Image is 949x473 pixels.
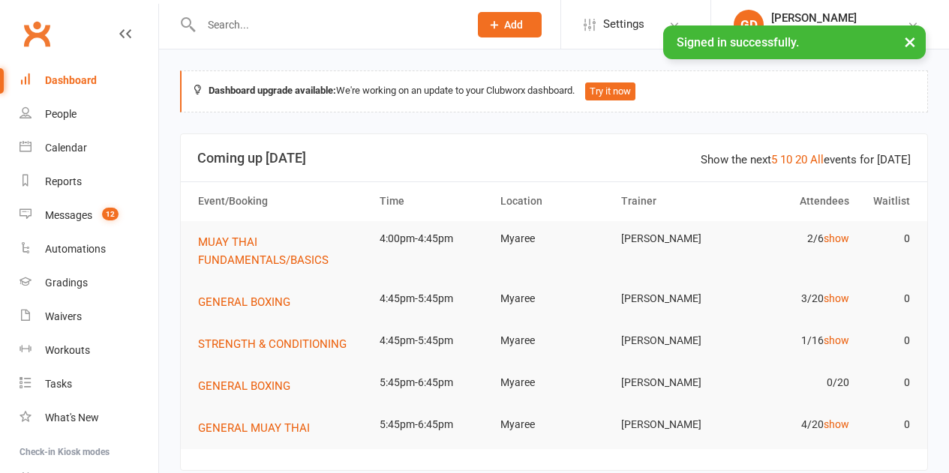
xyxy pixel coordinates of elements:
h3: Coming up [DATE] [197,151,911,166]
a: Automations [20,232,158,266]
span: GENERAL MUAY THAI [198,421,310,435]
a: Clubworx [18,15,56,52]
div: Champions [PERSON_NAME] [771,25,907,38]
input: Search... [197,14,458,35]
td: 4/20 [735,407,856,442]
span: GENERAL BOXING [198,379,290,393]
a: Gradings [20,266,158,300]
td: 5:45pm-6:45pm [373,407,494,442]
th: Time [373,182,494,220]
td: Myaree [494,407,614,442]
td: [PERSON_NAME] [614,281,735,316]
span: Add [504,19,523,31]
td: 4:00pm-4:45pm [373,221,494,256]
td: 5:45pm-6:45pm [373,365,494,400]
td: 0 [856,407,917,442]
span: GENERAL BOXING [198,295,290,309]
th: Attendees [735,182,856,220]
a: Reports [20,165,158,199]
button: Add [478,12,542,37]
div: Calendar [45,142,87,154]
a: 5 [771,153,777,166]
button: GENERAL BOXING [198,293,301,311]
button: GENERAL MUAY THAI [198,419,320,437]
td: Myaree [494,281,614,316]
div: Messages [45,209,92,221]
td: [PERSON_NAME] [614,365,735,400]
button: STRENGTH & CONDITIONING [198,335,357,353]
a: Calendar [20,131,158,165]
span: 12 [102,208,119,220]
a: 10 [780,153,792,166]
td: 0 [856,281,917,316]
td: 4:45pm-5:45pm [373,323,494,358]
div: Show the next events for [DATE] [701,151,911,169]
span: MUAY THAI FUNDAMENTALS/BASICS [198,235,329,267]
td: [PERSON_NAME] [614,407,735,442]
td: 0 [856,221,917,256]
a: People [20,97,158,131]
th: Waitlist [856,182,917,220]
button: GENERAL BOXING [198,377,301,395]
a: Tasks [20,367,158,401]
a: show [824,292,849,304]
div: Waivers [45,310,82,322]
div: What's New [45,412,99,424]
a: Waivers [20,300,158,334]
a: Messages 12 [20,199,158,232]
div: Gradings [45,277,88,289]
a: show [824,418,849,430]
button: × [896,25,923,58]
td: [PERSON_NAME] [614,221,735,256]
div: People [45,108,77,120]
a: 20 [795,153,807,166]
div: Automations [45,243,106,255]
div: [PERSON_NAME] [771,11,907,25]
a: show [824,232,849,244]
th: Trainer [614,182,735,220]
a: All [810,153,824,166]
th: Location [494,182,614,220]
td: Myaree [494,221,614,256]
span: Signed in successfully. [677,35,799,49]
div: Tasks [45,378,72,390]
td: 1/16 [735,323,856,358]
td: Myaree [494,323,614,358]
div: Workouts [45,344,90,356]
span: STRENGTH & CONDITIONING [198,337,347,351]
td: 0/20 [735,365,856,400]
button: Try it now [585,82,635,100]
a: show [824,334,849,346]
div: Reports [45,175,82,187]
td: [PERSON_NAME] [614,323,735,358]
td: 0 [856,323,917,358]
td: 0 [856,365,917,400]
div: We're working on an update to your Clubworx dashboard. [180,70,928,112]
a: Workouts [20,334,158,367]
a: Dashboard [20,64,158,97]
td: 4:45pm-5:45pm [373,281,494,316]
a: What's New [20,401,158,435]
span: Settings [603,7,644,41]
strong: Dashboard upgrade available: [209,85,336,96]
td: Myaree [494,365,614,400]
th: Event/Booking [191,182,373,220]
button: MUAY THAI FUNDAMENTALS/BASICS [198,233,366,269]
div: Dashboard [45,74,97,86]
td: 3/20 [735,281,856,316]
td: 2/6 [735,221,856,256]
div: GD [734,10,764,40]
